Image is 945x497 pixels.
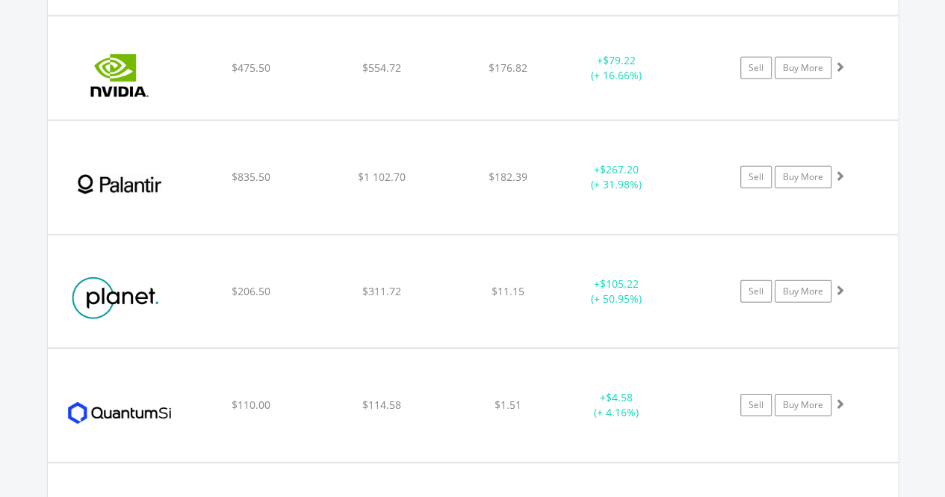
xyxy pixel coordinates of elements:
span: $475.50 [231,61,270,75]
span: $11.15 [492,284,524,298]
span: $4.58 [606,390,633,404]
span: $311.72 [362,284,401,298]
span: $835.50 [231,170,270,184]
span: $114.58 [362,398,401,412]
span: $206.50 [231,284,270,298]
a: Sell [740,394,772,416]
img: EQU.US.PLTR.png [55,140,184,229]
a: Buy More [775,394,831,416]
a: Sell [740,166,772,188]
div: + (+ 4.16%) [560,390,673,420]
div: + (+ 16.66%) [560,53,673,83]
span: $105.22 [600,277,639,291]
div: + (+ 50.95%) [560,277,673,306]
span: $1 102.70 [358,170,406,184]
span: $110.00 [231,398,270,412]
img: EQU.US.NVDA.png [55,35,184,116]
span: $79.22 [603,53,636,67]
img: EQU.US.QSI.png [55,368,184,457]
span: $554.72 [362,61,401,75]
a: Buy More [775,280,831,303]
a: Buy More [775,166,831,188]
img: EQU.US.PL.png [55,254,184,344]
span: $176.82 [489,61,527,75]
a: Buy More [775,57,831,79]
div: + (+ 31.98%) [560,162,673,192]
span: $182.39 [489,170,527,184]
a: Sell [740,280,772,303]
span: $267.20 [600,162,639,176]
a: Sell [740,57,772,79]
span: $1.51 [495,398,521,412]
